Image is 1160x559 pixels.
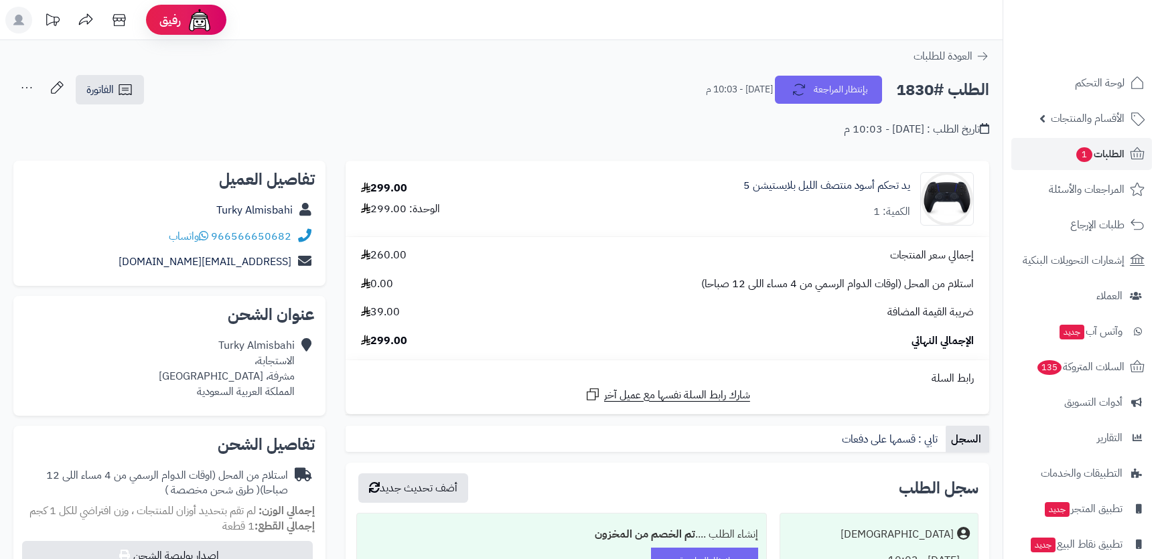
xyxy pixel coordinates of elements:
span: لوحة التحكم [1075,74,1125,92]
a: العودة للطلبات [914,48,989,64]
div: Turky Almisbahi الاستجابة، مشرفة، [GEOGRAPHIC_DATA] المملكة العربية السعودية [159,338,295,399]
span: الإجمالي النهائي [912,333,974,349]
span: 0.00 [361,276,393,292]
span: 135 [1037,360,1062,375]
a: المراجعات والأسئلة [1011,173,1152,206]
span: العودة للطلبات [914,48,972,64]
span: 299.00 [361,333,407,349]
strong: إجمالي الوزن: [259,503,315,519]
a: الفاتورة [76,75,144,104]
div: إنشاء الطلب .... [365,522,758,548]
span: استلام من المحل (اوقات الدوام الرسمي من 4 مساء اللى 12 صباحا) [701,276,974,292]
span: تطبيق المتجر [1043,499,1122,518]
a: تطبيق المتجرجديد [1011,493,1152,525]
img: logo-2.png [1069,35,1147,64]
b: تم الخصم من المخزون [595,526,695,542]
span: جديد [1031,538,1056,552]
span: التقارير [1097,428,1122,447]
span: التطبيقات والخدمات [1041,464,1122,483]
a: طلبات الإرجاع [1011,209,1152,241]
span: إشعارات التحويلات البنكية [1023,251,1125,270]
a: Turky Almisbahi [216,202,293,218]
a: إشعارات التحويلات البنكية [1011,244,1152,276]
h2: تفاصيل العميل [24,171,315,187]
a: الطلبات1 [1011,138,1152,170]
a: يد تحكم أسود منتصف الليل بلايستيشن 5 [743,178,910,193]
div: رابط السلة [351,371,984,386]
a: العملاء [1011,280,1152,312]
div: تاريخ الطلب : [DATE] - 10:03 م [844,122,989,137]
img: ai-face.png [186,7,213,33]
a: [EMAIL_ADDRESS][DOMAIN_NAME] [119,254,291,270]
a: السلات المتروكة135 [1011,351,1152,383]
a: التطبيقات والخدمات [1011,457,1152,489]
span: الأقسام والمنتجات [1051,109,1125,128]
a: تحديثات المنصة [35,7,69,37]
span: لم تقم بتحديد أوزان للمنتجات ، وزن افتراضي للكل 1 كجم [29,503,256,519]
span: 39.00 [361,305,400,320]
div: الكمية: 1 [873,204,910,220]
div: الوحدة: 299.00 [361,202,440,217]
span: جديد [1060,325,1084,339]
a: شارك رابط السلة نفسها مع عميل آخر [585,386,750,403]
span: العملاء [1096,287,1122,305]
div: استلام من المحل (اوقات الدوام الرسمي من 4 مساء اللى 12 صباحا) [24,468,288,499]
span: وآتس آب [1058,322,1122,341]
strong: إجمالي القطع: [255,518,315,534]
span: إجمالي سعر المنتجات [890,248,974,263]
small: [DATE] - 10:03 م [706,83,773,96]
a: تابي : قسمها على دفعات [837,426,946,453]
a: التقارير [1011,422,1152,454]
a: السجل [946,426,989,453]
a: لوحة التحكم [1011,67,1152,99]
span: شارك رابط السلة نفسها مع عميل آخر [604,388,750,403]
span: المراجعات والأسئلة [1049,180,1125,199]
span: رفيق [159,12,181,28]
span: طلبات الإرجاع [1070,216,1125,234]
span: 1 [1076,147,1092,162]
img: 1668800033-61O9tWR6WDS._SL1475_-90x90.jpg [921,172,973,226]
span: السلات المتروكة [1036,357,1125,376]
small: 1 قطعة [222,518,315,534]
span: 260.00 [361,248,407,263]
span: الفاتورة [86,82,114,98]
a: واتساب [169,228,208,244]
h3: سجل الطلب [899,480,978,496]
button: بإنتظار المراجعة [775,76,882,104]
span: الطلبات [1075,145,1125,163]
h2: عنوان الشحن [24,307,315,323]
button: أضف تحديث جديد [358,473,468,503]
h2: الطلب #1830 [896,76,989,104]
div: 299.00 [361,181,407,196]
a: وآتس آبجديد [1011,315,1152,347]
span: أدوات التسويق [1064,393,1122,412]
a: 966566650682 [211,228,291,244]
span: جديد [1045,502,1070,517]
div: [DEMOGRAPHIC_DATA] [841,527,954,542]
span: ( طرق شحن مخصصة ) [165,482,260,498]
a: أدوات التسويق [1011,386,1152,418]
span: ضريبة القيمة المضافة [887,305,974,320]
span: تطبيق نقاط البيع [1029,535,1122,554]
h2: تفاصيل الشحن [24,436,315,453]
